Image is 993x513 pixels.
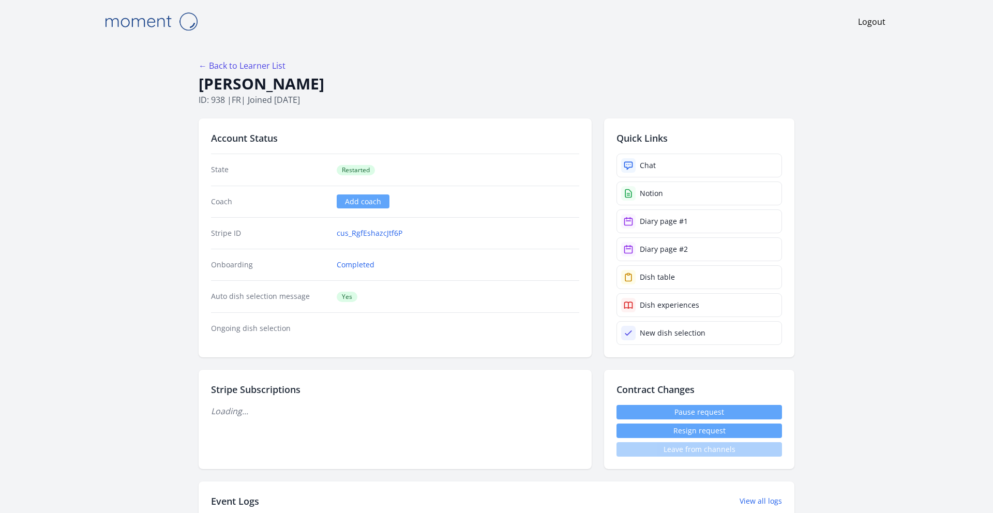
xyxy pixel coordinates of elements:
[616,182,782,205] a: Notion
[337,292,357,302] span: Yes
[616,424,782,438] button: Resign request
[199,74,794,94] h1: [PERSON_NAME]
[211,291,328,302] dt: Auto dish selection message
[211,382,579,397] h2: Stripe Subscriptions
[211,405,579,417] p: Loading...
[616,382,782,397] h2: Contract Changes
[616,405,782,419] a: Pause request
[640,272,675,282] div: Dish table
[616,265,782,289] a: Dish table
[616,321,782,345] a: New dish selection
[337,165,375,175] span: Restarted
[740,496,782,506] a: View all logs
[199,60,285,71] a: ← Back to Learner List
[211,164,328,175] dt: State
[640,300,699,310] div: Dish experiences
[616,293,782,317] a: Dish experiences
[337,260,374,270] a: Completed
[337,228,402,238] a: cus_RgfEshazcJtf6P
[232,94,241,105] span: fr
[640,244,688,254] div: Diary page #2
[211,131,579,145] h2: Account Status
[616,442,782,457] span: Leave from channels
[640,328,705,338] div: New dish selection
[99,8,203,35] img: Moment
[640,160,656,171] div: Chat
[616,154,782,177] a: Chat
[211,260,328,270] dt: Onboarding
[616,209,782,233] a: Diary page #1
[616,237,782,261] a: Diary page #2
[640,188,663,199] div: Notion
[858,16,885,28] a: Logout
[211,323,328,334] dt: Ongoing dish selection
[211,494,259,508] h2: Event Logs
[199,94,794,106] p: ID: 938 | | Joined [DATE]
[616,131,782,145] h2: Quick Links
[337,194,389,208] a: Add coach
[211,228,328,238] dt: Stripe ID
[640,216,688,227] div: Diary page #1
[211,197,328,207] dt: Coach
